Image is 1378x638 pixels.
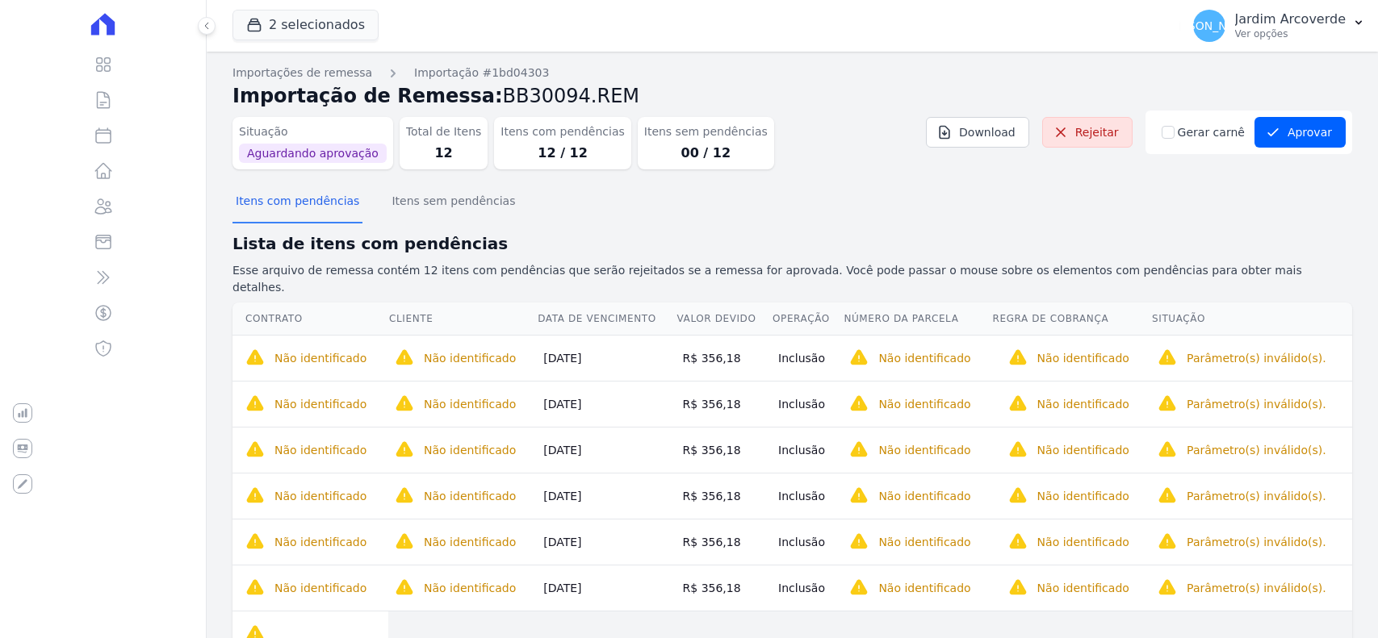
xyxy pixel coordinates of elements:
[424,534,516,550] p: Não identificado
[1254,117,1346,148] button: Aprovar
[274,580,366,596] p: Não identificado
[232,262,1352,296] p: Esse arquivo de remessa contém 12 itens com pendências que serão rejeitados se a remessa for apro...
[232,65,372,81] a: Importações de remessa
[537,473,676,519] td: [DATE]
[424,396,516,412] p: Não identificado
[878,534,970,550] p: Não identificado
[1187,442,1326,458] p: Parâmetro(s) inválido(s).
[537,335,676,381] td: [DATE]
[274,442,366,458] p: Não identificado
[424,488,516,504] p: Não identificado
[274,488,366,504] p: Não identificado
[772,519,843,565] td: Inclusão
[676,519,773,565] td: R$ 356,18
[772,565,843,611] td: Inclusão
[232,181,362,223] button: Itens com pendências
[676,302,773,336] th: Valor devido
[1187,488,1326,504] p: Parâmetro(s) inválido(s).
[232,81,1352,111] h2: Importação de Remessa:
[676,473,773,519] td: R$ 356,18
[676,565,773,611] td: R$ 356,18
[644,144,768,163] dd: 00 / 12
[537,302,676,336] th: Data de Vencimento
[676,381,773,427] td: R$ 356,18
[232,10,379,40] button: 2 selecionados
[232,302,388,336] th: Contrato
[537,381,676,427] td: [DATE]
[1037,488,1129,504] p: Não identificado
[772,427,843,473] td: Inclusão
[676,335,773,381] td: R$ 356,18
[992,302,1151,336] th: Regra de Cobrança
[406,123,482,140] dt: Total de Itens
[1042,117,1133,148] a: Rejeitar
[772,335,843,381] td: Inclusão
[414,65,549,81] a: Importação #1bd04303
[388,181,518,223] button: Itens sem pendências
[274,350,366,366] p: Não identificado
[772,302,843,336] th: Operação
[1187,534,1326,550] p: Parâmetro(s) inválido(s).
[926,117,1029,148] a: Download
[772,473,843,519] td: Inclusão
[503,85,639,107] span: BB30094.REM
[676,427,773,473] td: R$ 356,18
[1037,442,1129,458] p: Não identificado
[274,534,366,550] p: Não identificado
[501,144,624,163] dd: 12 / 12
[1235,27,1346,40] p: Ver opções
[537,565,676,611] td: [DATE]
[1037,350,1129,366] p: Não identificado
[239,144,387,163] span: Aguardando aprovação
[1235,11,1346,27] p: Jardim Arcoverde
[1037,534,1129,550] p: Não identificado
[232,65,1352,81] nav: Breadcrumb
[406,144,482,163] dd: 12
[1187,580,1326,596] p: Parâmetro(s) inválido(s).
[388,302,537,336] th: Cliente
[501,123,624,140] dt: Itens com pendências
[878,442,970,458] p: Não identificado
[537,519,676,565] td: [DATE]
[878,488,970,504] p: Não identificado
[772,381,843,427] td: Inclusão
[843,302,991,336] th: Número da Parcela
[424,580,516,596] p: Não identificado
[274,396,366,412] p: Não identificado
[1037,580,1129,596] p: Não identificado
[239,123,387,140] dt: Situação
[537,427,676,473] td: [DATE]
[1037,396,1129,412] p: Não identificado
[424,350,516,366] p: Não identificado
[644,123,768,140] dt: Itens sem pendências
[878,580,970,596] p: Não identificado
[878,350,970,366] p: Não identificado
[1178,124,1245,141] label: Gerar carnê
[232,231,1352,256] h2: Lista de itens com pendências
[1187,396,1326,412] p: Parâmetro(s) inválido(s).
[1187,350,1326,366] p: Parâmetro(s) inválido(s).
[1151,302,1352,336] th: Situação
[878,396,970,412] p: Não identificado
[1162,20,1255,31] span: [PERSON_NAME]
[424,442,516,458] p: Não identificado
[1180,3,1378,48] button: [PERSON_NAME] Jardim Arcoverde Ver opções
